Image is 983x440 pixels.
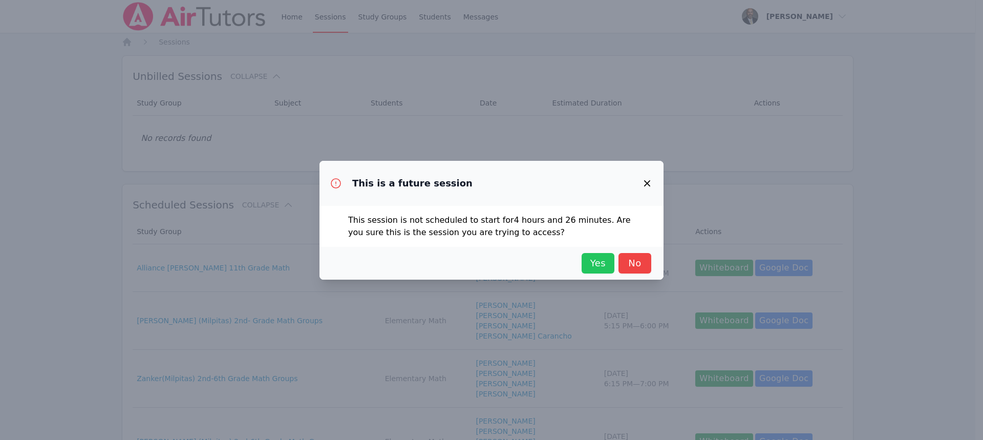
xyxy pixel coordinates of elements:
[624,256,646,270] span: No
[348,214,635,239] p: This session is not scheduled to start for 4 hours and 26 minutes . Are you sure this is the sess...
[582,253,614,274] button: Yes
[587,256,609,270] span: Yes
[618,253,651,274] button: No
[352,177,473,190] h3: This is a future session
